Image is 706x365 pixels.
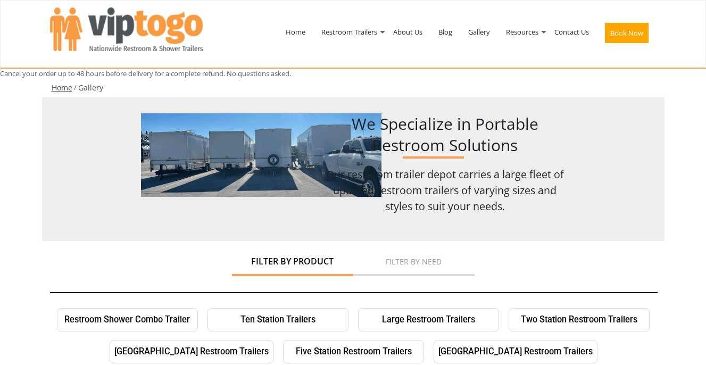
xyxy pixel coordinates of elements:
a: Large Restroom Trailers [358,308,499,331]
a: Contact Us [546,4,597,60]
a: [GEOGRAPHIC_DATA] Restroom Trailers [110,340,273,363]
a: Book Now [597,4,657,66]
a: Filter by Need [353,252,475,266]
a: Gallery [460,4,498,60]
a: Home [52,82,72,93]
img: VIPTOGO [50,7,203,51]
ul: / [50,82,657,93]
button: Book Now [605,23,649,43]
a: Gallery [78,82,103,93]
a: Restroom Trailers [313,4,385,60]
a: Filter by Product [232,252,353,266]
h1: We Specialize in Portable Restroom Solutions [325,113,566,156]
a: About Us [385,4,430,60]
a: Five Station Restroom Trailers [283,340,424,363]
p: Our restroom trailer depot carries a large fleet of updated restroom trailers of varying sizes an... [325,167,566,214]
a: Home [278,4,313,60]
a: Resources [498,4,546,60]
a: Blog [430,4,460,60]
img: trailer-images.png [141,113,382,197]
a: Ten Station Trailers [207,308,348,331]
a: Restroom Shower Combo Trailer [57,308,198,331]
a: [GEOGRAPHIC_DATA] Restroom Trailers [434,340,597,363]
a: Two Station Restroom Trailers [509,308,650,331]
